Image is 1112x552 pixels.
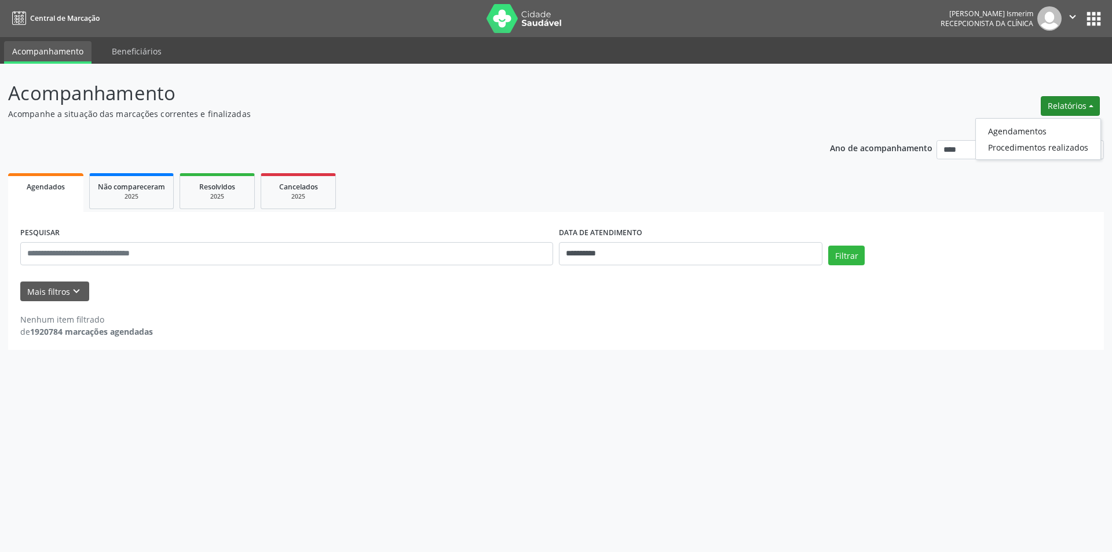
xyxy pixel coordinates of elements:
strong: 1920784 marcações agendadas [30,326,153,337]
span: Central de Marcação [30,13,100,23]
button: apps [1084,9,1104,29]
div: [PERSON_NAME] Ismerim [941,9,1033,19]
i: keyboard_arrow_down [70,285,83,298]
i:  [1066,10,1079,23]
ul: Relatórios [975,118,1101,160]
button: Filtrar [828,246,865,265]
div: de [20,326,153,338]
p: Acompanhamento [8,79,775,108]
p: Acompanhe a situação das marcações correntes e finalizadas [8,108,775,120]
button:  [1062,6,1084,31]
a: Acompanhamento [4,41,92,64]
span: Não compareceram [98,182,165,192]
div: Nenhum item filtrado [20,313,153,326]
button: Relatórios [1041,96,1100,116]
span: Cancelados [279,182,318,192]
a: Procedimentos realizados [976,139,1100,155]
span: Recepcionista da clínica [941,19,1033,28]
label: DATA DE ATENDIMENTO [559,224,642,242]
a: Agendamentos [976,123,1100,139]
img: img [1037,6,1062,31]
a: Central de Marcação [8,9,100,28]
div: 2025 [188,192,246,201]
div: 2025 [269,192,327,201]
span: Agendados [27,182,65,192]
label: PESQUISAR [20,224,60,242]
p: Ano de acompanhamento [830,140,932,155]
a: Beneficiários [104,41,170,61]
span: Resolvidos [199,182,235,192]
button: Mais filtroskeyboard_arrow_down [20,282,89,302]
div: 2025 [98,192,165,201]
